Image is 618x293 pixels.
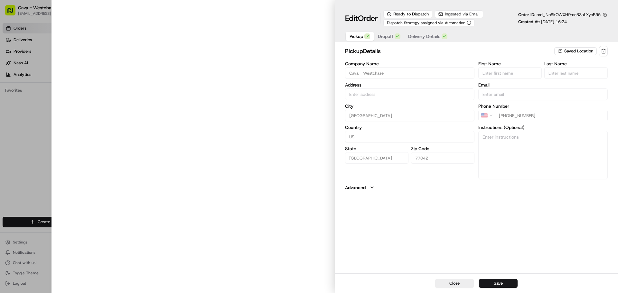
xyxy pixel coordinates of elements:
img: 1736555255976-a54dd68f-1ca7-489b-9aae-adbdc363a1c4 [13,117,18,123]
input: Enter city [345,110,474,121]
span: Saved Location [564,48,593,54]
input: 2550 CityWest Blvd Suite 600, Houston, TX 77042, USA [345,88,474,100]
button: Dispatch Strategy assigned via Automation [383,19,475,26]
span: • [53,100,56,105]
div: Ready to Dispatch [383,10,432,18]
span: Wisdom [PERSON_NAME] [20,117,69,122]
input: Clear [17,41,106,48]
span: API Documentation [61,144,103,150]
div: We're available if you need us! [29,68,89,73]
span: Ingested via Email [445,11,480,17]
button: Advanced [345,184,608,191]
img: Grace Nketiah [6,94,17,104]
label: Email [478,83,608,87]
label: Advanced [345,184,366,191]
div: Start new chat [29,61,106,68]
div: 📗 [6,144,12,150]
p: Welcome 👋 [6,26,117,36]
a: 📗Knowledge Base [4,141,52,153]
div: 💻 [54,144,60,150]
img: Wisdom Oko [6,111,17,124]
img: 1736555255976-a54dd68f-1ca7-489b-9aae-adbdc363a1c4 [13,100,18,105]
label: Instructions (Optional) [478,125,608,130]
span: ord_NoSkQWXH9rccB3aLXycR95 [537,12,601,17]
button: Close [435,279,474,288]
label: Company Name [345,61,474,66]
button: Ingested via Email [435,10,483,18]
input: Enter company name [345,67,474,79]
label: State [345,146,408,151]
input: Enter state [345,152,408,164]
label: First Name [478,61,542,66]
div: Past conversations [6,84,43,89]
span: [DATE] 16:24 [541,19,567,24]
span: Dropoff [378,33,393,40]
span: Pickup [350,33,363,40]
img: Nash [6,6,19,19]
span: [PERSON_NAME] [20,100,52,105]
img: 1736555255976-a54dd68f-1ca7-489b-9aae-adbdc363a1c4 [6,61,18,73]
button: Saved Location [554,47,598,56]
button: See all [100,82,117,90]
span: Pylon [64,160,78,164]
img: 4920774857489_3d7f54699973ba98c624_72.jpg [14,61,25,73]
span: Delivery Details [408,33,440,40]
p: Created At: [518,19,567,25]
span: Knowledge Base [13,144,49,150]
span: Order [358,13,378,23]
h2: pickup Details [345,47,553,56]
input: Enter last name [544,67,608,79]
span: [DATE] [73,117,87,122]
span: [DATE] [57,100,70,105]
input: Enter phone number [495,110,608,121]
label: Last Name [544,61,608,66]
label: City [345,104,474,108]
input: Enter country [345,131,474,142]
label: Address [345,83,474,87]
a: 💻API Documentation [52,141,106,153]
input: Enter zip code [411,152,474,164]
input: Enter first name [478,67,542,79]
h1: Edit [345,13,378,23]
span: • [70,117,72,122]
button: Save [479,279,518,288]
a: Powered byPylon [45,159,78,164]
label: Country [345,125,474,130]
span: Dispatch Strategy assigned via Automation [387,20,465,25]
label: Phone Number [478,104,608,108]
input: Enter email [478,88,608,100]
p: Order ID: [518,12,601,18]
label: Zip Code [411,146,474,151]
button: Start new chat [109,63,117,71]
